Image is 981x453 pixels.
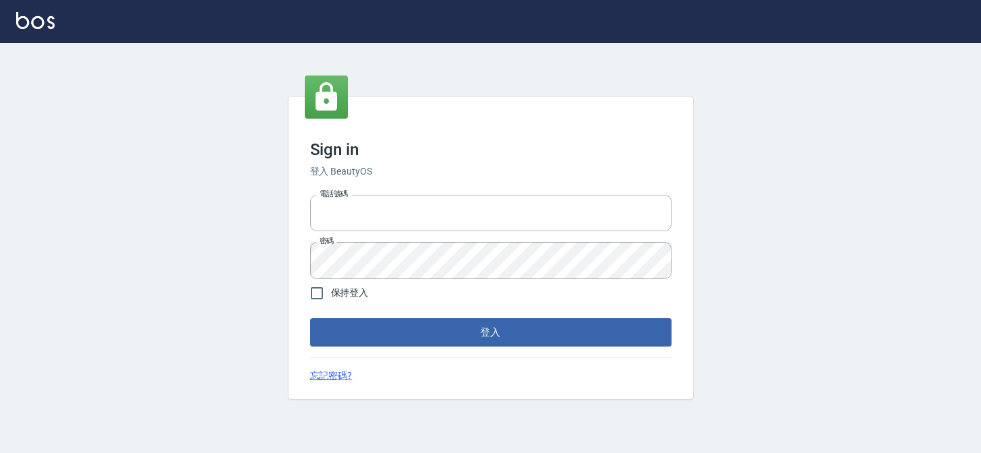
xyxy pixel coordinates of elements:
[310,369,353,383] a: 忘記密碼?
[310,318,672,346] button: 登入
[331,286,369,300] span: 保持登入
[320,236,334,246] label: 密碼
[16,12,55,29] img: Logo
[310,140,672,159] h3: Sign in
[320,189,348,199] label: 電話號碼
[310,164,672,179] h6: 登入 BeautyOS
